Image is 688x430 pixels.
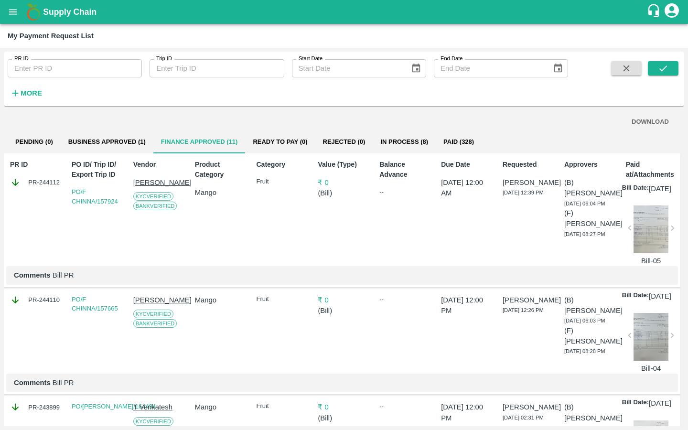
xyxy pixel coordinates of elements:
p: PO ID/ Trip ID/ Export Trip ID [72,160,124,180]
p: (B) [PERSON_NAME] [564,177,616,199]
div: My Payment Request List [8,30,94,42]
p: PR ID [10,160,62,170]
p: Mango [195,187,247,198]
p: (F) [PERSON_NAME] [564,325,616,347]
p: Approvers [564,160,616,170]
span: [DATE] 06:04 PM [564,201,605,206]
p: Fruit [257,295,309,304]
div: -- [379,187,431,197]
strong: More [21,89,42,97]
span: [DATE] 08:28 PM [564,348,605,354]
p: Bill-05 [634,256,669,266]
p: Category [257,160,309,170]
p: ₹ 0 [318,295,370,305]
input: Enter PR ID [8,59,142,77]
p: Mango [195,402,247,412]
p: Bill Date: [622,183,649,194]
div: PR-243899 [10,402,62,412]
button: More [8,85,44,101]
input: Enter Trip ID [150,59,284,77]
p: ( Bill ) [318,188,370,198]
p: [DATE] [649,291,671,301]
span: [DATE] 08:27 PM [564,231,605,237]
span: KYC Verified [133,310,173,318]
span: KYC Verified [133,417,173,426]
input: Start Date [292,59,403,77]
p: Fruit [257,177,309,186]
p: [PERSON_NAME] [133,295,185,305]
p: [DATE] 12:00 AM [441,177,493,199]
img: logo [24,2,43,21]
button: Pending (0) [8,130,61,153]
span: [DATE] 12:39 PM [503,190,544,195]
button: Choose date [407,59,425,77]
p: Bill Date: [622,398,649,408]
div: PR-244112 [10,177,62,188]
input: End Date [434,59,545,77]
p: Balance Advance [379,160,431,180]
p: [DATE] [649,183,671,194]
p: [PERSON_NAME] [503,177,555,188]
span: [DATE] 06:03 PM [564,318,605,323]
p: Bill PR [14,377,670,388]
p: Mango [195,295,247,305]
p: [PERSON_NAME] [503,402,555,412]
p: [PERSON_NAME] [503,295,555,305]
p: ₹ 0 [318,402,370,412]
p: Paid at/Attachments [626,160,678,180]
button: Business Approved (1) [61,130,153,153]
p: Bill-04 [634,363,669,374]
p: Bill PR [14,270,670,280]
p: [PERSON_NAME] [133,177,185,188]
p: [DATE] 12:00 PM [441,295,493,316]
span: Bank Verified [133,202,177,210]
div: PR-244110 [10,295,62,305]
div: -- [379,295,431,304]
button: Rejected (0) [315,130,373,153]
p: (F) [PERSON_NAME] [564,208,616,229]
span: KYC Verified [133,192,173,201]
a: PO/F CHINNA/157924 [72,188,118,205]
label: Start Date [299,55,322,63]
p: Requested [503,160,555,170]
button: Finance Approved (11) [153,130,246,153]
span: Bank Verified [133,319,177,328]
button: Paid (328) [436,130,482,153]
button: open drawer [2,1,24,23]
b: Supply Chain [43,7,97,17]
label: PR ID [14,55,29,63]
div: -- [379,402,431,411]
p: Value (Type) [318,160,370,170]
span: [DATE] 02:31 PM [503,415,544,420]
button: DOWNLOAD [628,114,673,130]
p: Vendor [133,160,185,170]
p: ₹ 0 [318,177,370,188]
p: Product Category [195,160,247,180]
p: [DATE] [649,398,671,408]
span: [DATE] 12:26 PM [503,307,544,313]
button: Choose date [549,59,567,77]
button: In Process (8) [373,130,436,153]
a: PO/[PERSON_NAME]/164494 [72,403,156,410]
div: customer-support [646,3,663,21]
button: Ready To Pay (0) [245,130,315,153]
label: End Date [441,55,462,63]
b: Comments [14,379,51,387]
p: Bill Date: [622,291,649,301]
p: ( Bill ) [318,413,370,423]
p: (B) [PERSON_NAME] [564,402,616,423]
b: Comments [14,271,51,279]
div: account of current user [663,2,680,22]
p: Due Date [441,160,493,170]
p: (B) [PERSON_NAME] [564,295,616,316]
a: Supply Chain [43,5,646,19]
label: Trip ID [156,55,172,63]
p: [DATE] 12:00 PM [441,402,493,423]
p: T Venkatesh [133,402,185,412]
a: PO/F CHINNA/157665 [72,296,118,312]
p: Fruit [257,402,309,411]
p: ( Bill ) [318,305,370,316]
